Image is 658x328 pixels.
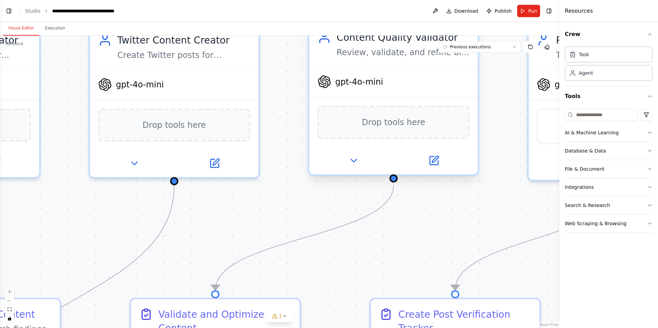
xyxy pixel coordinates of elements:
div: Tools [565,106,653,238]
button: Database & Data [565,142,653,160]
button: 1 [267,310,293,323]
g: Edge from f13a17ee-672d-47f4-969e-6919928a2ab5 to 2a9228dd-d900-4536-9633-a821c0de66cc [208,185,400,290]
span: 1 [279,313,282,319]
h4: Resources [565,7,593,15]
div: AI & Machine Learning [565,129,619,136]
div: Content Quality ValidatorReview, validate, and refine all generated social media content for {eve... [308,24,479,179]
button: zoom out [5,296,14,305]
button: Open in side panel [175,155,253,172]
button: toggle interactivity [5,314,14,323]
div: File & Document [565,166,605,172]
span: gpt-4o-mini [335,76,383,87]
button: Previous executions [439,41,521,53]
button: Visual Editor [3,21,39,36]
button: Execution [39,21,71,36]
span: gpt-4o-mini [555,79,602,90]
span: Previous executions [450,44,491,50]
button: AI & Machine Learning [565,124,653,142]
div: Twitter Content Creator [117,33,250,47]
a: Studio [25,8,40,14]
button: fit view [5,305,14,314]
span: gpt-4o-mini [116,79,164,90]
div: React Flow controls [5,287,14,323]
div: Database & Data [565,147,606,154]
div: Review, validate, and refine all generated social media content for {event_name} to ensure accura... [337,47,470,58]
div: Task [579,51,589,58]
div: Web Scraping & Browsing [565,220,626,227]
nav: breadcrumb [25,8,129,14]
span: Drop tools here [362,116,425,129]
button: Crew [565,25,653,44]
span: Download [454,8,478,14]
button: Show left sidebar [4,6,14,16]
button: Search & Research [565,196,653,214]
div: Version 4 [5,41,23,47]
g: Edge from 7fea8678-88d1-4a95-b800-2c1dbe4360d3 to 726f9489-58bc-4f93-88fe-0e9e6083eaa5 [448,188,620,290]
button: Integrations [565,178,653,196]
button: Hide right sidebar [544,6,554,16]
button: File & Document [565,160,653,178]
span: Run [528,8,537,14]
div: Create Twitter posts for {event_name} that perfectly match the {content_tone}. Master different w... [117,50,250,61]
div: Content Quality Validator [337,31,470,44]
button: Tools [565,87,653,106]
span: Publish [495,8,512,14]
button: Web Scraping & Browsing [565,215,653,232]
div: Integrations [565,184,594,191]
div: Agent [579,70,593,76]
button: Open in side panel [395,153,472,169]
div: Crew [565,44,653,86]
div: Search & Research [565,202,610,209]
a: React Flow attribution [540,323,558,327]
span: Drop tools here [143,118,206,132]
button: Download [443,5,481,17]
button: Run [517,5,540,17]
div: Twitter Content CreatorCreate Twitter posts for {event_name} that perfectly match the {content_to... [88,24,260,179]
button: Publish [484,5,514,17]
